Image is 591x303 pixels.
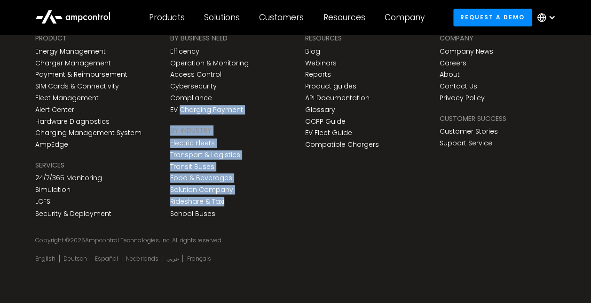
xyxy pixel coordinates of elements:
div: Company [440,33,473,43]
a: Company News [440,48,493,56]
a: API Documentation [305,94,370,102]
a: Transport & Logistics [170,151,240,159]
div: Products [149,12,185,23]
a: Solution Company [170,186,233,194]
a: Simulation [35,186,71,194]
div: Copyright © Ampcontrol Technologies, Inc. All rights reserved [35,236,555,244]
div: SERVICES [35,160,64,170]
a: Compatible Chargers [305,141,379,149]
div: BY BUSINESS NEED [170,33,228,43]
a: Charger Management [35,59,111,67]
a: Payment & Reimbursement [35,71,127,79]
a: Fleet Management [35,94,99,102]
div: Customers [259,12,304,23]
div: PRODUCT [35,33,67,43]
div: Resources [305,33,342,43]
a: Glossary [305,106,335,114]
a: Food & Beverages [170,174,232,182]
a: SIM Cards & Connectivity [35,82,119,90]
a: Security & Deployment [35,209,111,217]
a: Rideshare & Taxi [170,198,224,206]
a: School Buses [170,209,215,217]
a: Support Service [440,139,492,147]
a: Cybersecurity [170,82,217,90]
a: Privacy Policy [440,94,485,102]
a: EV Fleet Guide [305,129,352,137]
a: Transit Buses [170,163,214,171]
a: Español [95,255,118,262]
div: Solutions [204,12,240,23]
a: عربي [166,255,179,262]
a: About [440,71,460,79]
a: Hardware Diagnostics [35,118,110,126]
span: 2025 [70,236,85,244]
a: Energy Management [35,48,106,56]
a: Webinars [305,59,337,67]
a: Access Control [170,71,221,79]
a: Customer Stories [440,128,498,136]
a: Alert Center [35,106,74,114]
a: English [35,255,55,262]
div: BY INDUSTRY [170,125,212,136]
a: EV Charging Payment [170,106,243,114]
a: Français [187,255,211,262]
a: 24/7/365 Monitoring [35,174,102,182]
a: Compliance [170,94,212,102]
a: Electric Fleets [170,139,215,147]
div: Resources [323,12,365,23]
a: Blog [305,48,320,56]
a: Deutsch [63,255,87,262]
a: OCPP Guide [305,118,346,126]
a: LCFS [35,198,50,206]
a: Product guides [305,82,356,90]
div: Customer success [440,113,506,124]
a: Careers [440,59,466,67]
a: Request a demo [453,8,532,26]
a: Charging Management System [35,129,142,137]
a: Contact Us [440,82,477,90]
div: Company [385,12,425,23]
a: Operation & Monitoring [170,59,249,67]
a: Efficency [170,48,199,56]
a: Reports [305,71,331,79]
a: AmpEdge [35,141,68,149]
a: Nederlands [126,255,158,262]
